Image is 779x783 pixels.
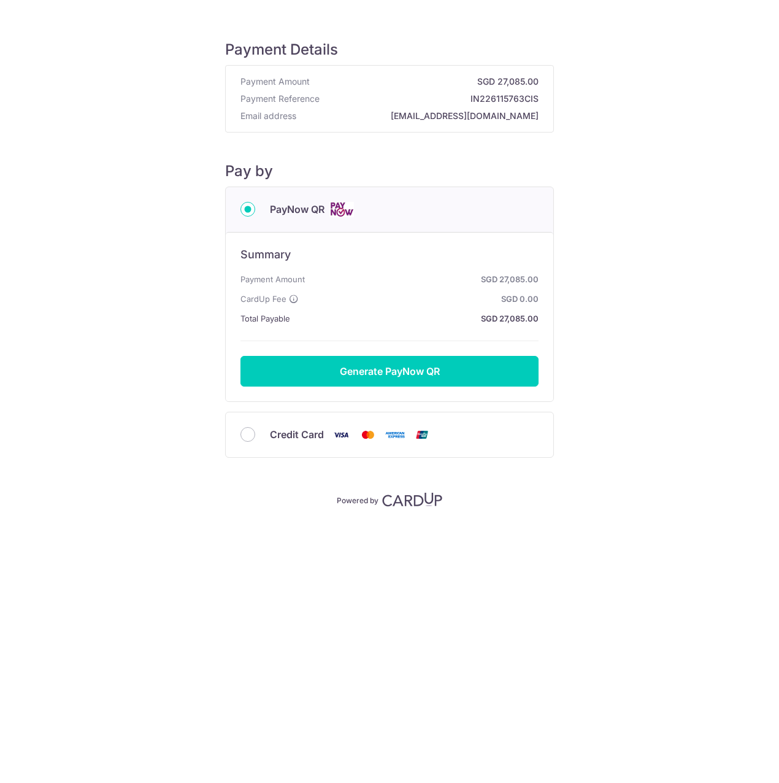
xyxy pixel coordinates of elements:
[329,427,353,442] img: Visa
[301,110,539,122] strong: [EMAIL_ADDRESS][DOMAIN_NAME]
[295,311,539,326] strong: SGD 27,085.00
[270,427,324,442] span: Credit Card
[240,311,290,326] span: Total Payable
[304,291,539,306] strong: SGD 0.00
[240,75,310,88] span: Payment Amount
[240,356,539,387] button: Generate PayNow QR
[315,75,539,88] strong: SGD 27,085.00
[240,247,539,262] h6: Summary
[337,493,378,506] p: Powered by
[324,93,539,105] strong: IN226115763CIS
[329,202,354,217] img: Cards logo
[240,427,539,442] div: Credit Card Visa Mastercard American Express Union Pay
[225,40,554,59] h5: Payment Details
[270,202,324,217] span: PayNow QR
[356,427,380,442] img: Mastercard
[240,202,539,217] div: PayNow QR Cards logo
[382,492,442,507] img: CardUp
[240,110,296,122] span: Email address
[240,272,305,287] span: Payment Amount
[240,93,320,105] span: Payment Reference
[410,427,434,442] img: Union Pay
[225,162,554,180] h5: Pay by
[310,272,539,287] strong: SGD 27,085.00
[240,291,286,306] span: CardUp Fee
[383,427,407,442] img: American Express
